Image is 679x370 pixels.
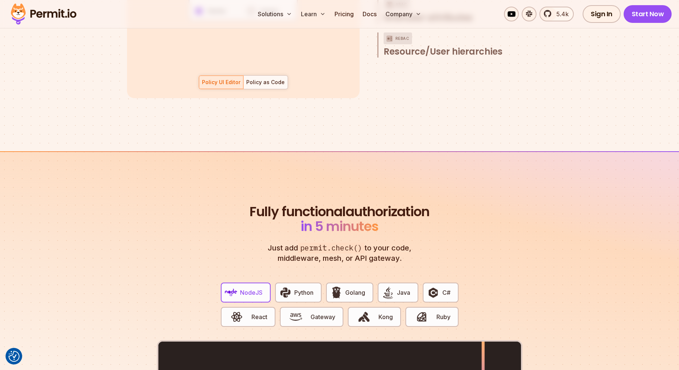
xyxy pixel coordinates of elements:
[246,79,285,86] div: Policy as Code
[397,288,410,297] span: Java
[583,5,621,23] a: Sign In
[240,288,263,297] span: NodeJS
[225,286,237,299] img: NodeJS
[311,312,335,321] span: Gateway
[230,311,243,323] img: React
[427,286,439,299] img: C#
[442,288,450,297] span: C#
[279,286,292,299] img: Python
[7,1,80,27] img: Permit logo
[436,312,450,321] span: Ruby
[250,204,346,219] span: Fully functional
[301,217,378,236] span: in 5 minutes
[298,7,329,21] button: Learn
[298,243,364,253] span: permit.check()
[384,32,521,58] button: ReBACResource/User hierarchies
[345,288,365,297] span: Golang
[384,46,503,58] span: Resource/User hierarchies
[294,288,313,297] span: Python
[8,351,20,362] img: Revisit consent button
[624,5,672,23] a: Start Now
[255,7,295,21] button: Solutions
[332,7,357,21] a: Pricing
[289,311,302,323] img: Gateway
[378,312,393,321] span: Kong
[539,7,574,21] a: 5.4k
[382,286,394,299] img: Java
[251,312,267,321] span: React
[243,75,288,89] button: Policy as Code
[330,286,343,299] img: Golang
[8,351,20,362] button: Consent Preferences
[395,32,409,44] p: ReBAC
[360,7,380,21] a: Docs
[260,243,419,263] p: Just add to your code, middleware, mesh, or API gateway.
[383,7,424,21] button: Company
[248,204,431,234] h2: authorization
[415,311,428,323] img: Ruby
[552,10,569,18] span: 5.4k
[358,311,370,323] img: Kong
